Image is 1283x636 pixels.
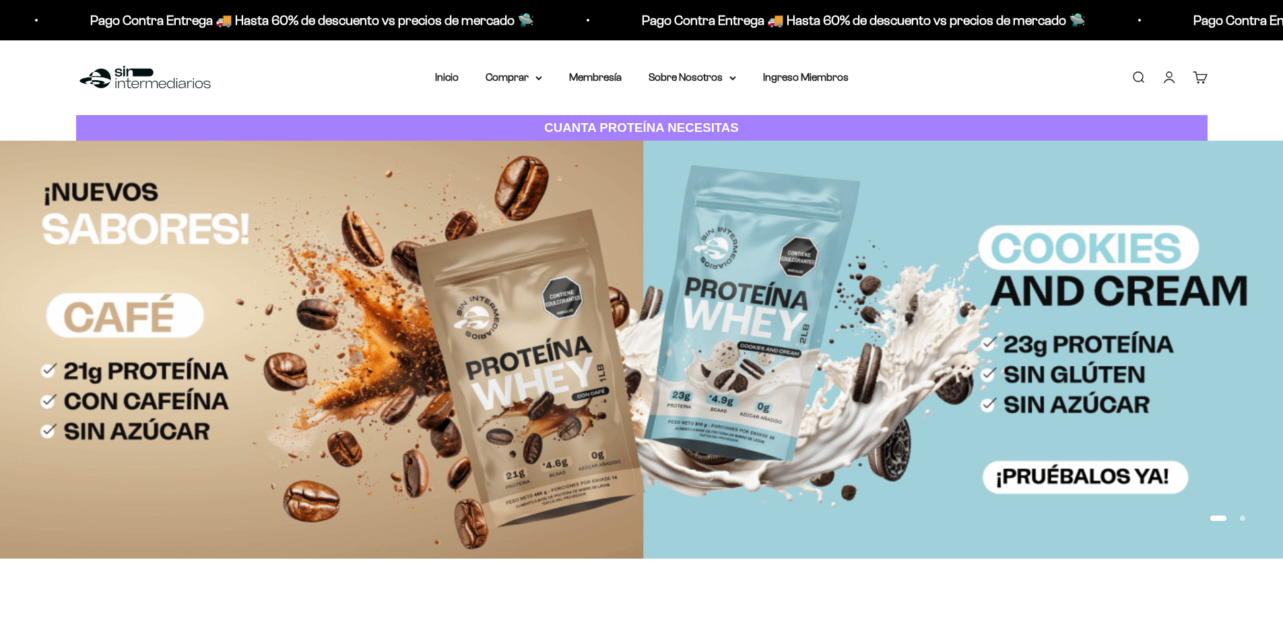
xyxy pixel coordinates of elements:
[435,71,459,83] a: Inicio
[649,69,736,86] summary: Sobre Nosotros
[585,9,1028,31] p: Pago Contra Entrega 🚚 Hasta 60% de descuento vs precios de mercado 🛸
[76,115,1208,141] a: CUANTA PROTEÍNA NECESITAS
[544,120,739,135] strong: CUANTA PROTEÍNA NECESITAS
[569,71,622,83] a: Membresía
[33,9,477,31] p: Pago Contra Entrega 🚚 Hasta 60% de descuento vs precios de mercado 🛸
[763,71,849,83] a: Ingreso Miembros
[486,69,542,86] summary: Comprar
